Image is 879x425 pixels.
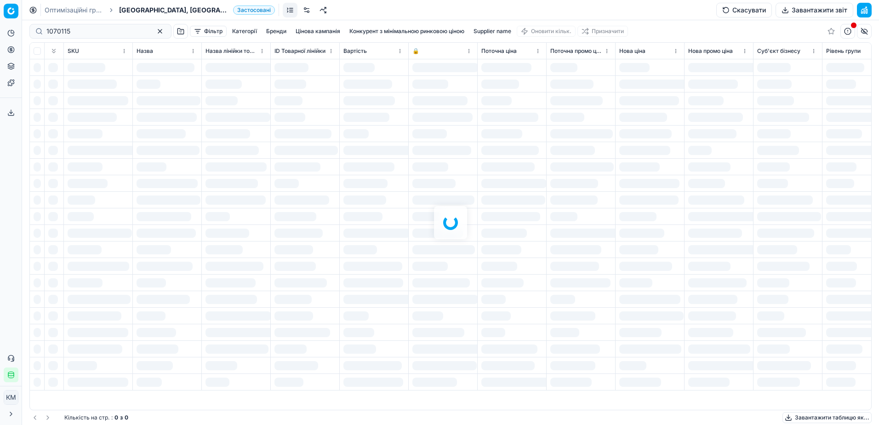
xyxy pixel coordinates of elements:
[4,390,18,405] button: КM
[776,3,853,17] button: Завантажити звіт
[119,6,229,15] span: [GEOGRAPHIC_DATA], [GEOGRAPHIC_DATA] і город
[233,6,275,15] span: Застосовані
[716,3,772,17] button: Скасувати
[4,391,18,404] span: КM
[119,6,275,15] span: [GEOGRAPHIC_DATA], [GEOGRAPHIC_DATA] і городЗастосовані
[45,6,103,15] a: Оптимізаційні групи
[45,6,275,15] nav: breadcrumb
